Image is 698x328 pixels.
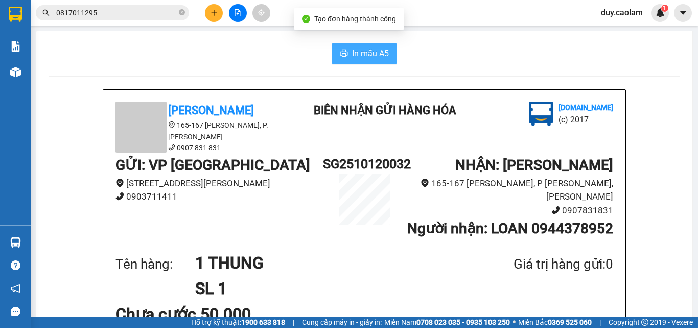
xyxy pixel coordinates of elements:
span: environment [115,179,124,187]
li: 165-167 [PERSON_NAME], P [PERSON_NAME], [PERSON_NAME] [406,177,613,204]
b: BIÊN NHẬN GỬI HÀNG HÓA [314,104,456,117]
b: [PERSON_NAME] [13,66,58,114]
span: aim [258,9,265,16]
strong: 1900 633 818 [241,318,285,326]
span: question-circle [11,260,20,270]
li: 0903711411 [115,190,323,204]
span: phone [551,206,560,214]
span: In mẫu A5 [352,47,389,60]
span: close-circle [179,8,185,18]
span: ⚪️ [513,320,516,324]
li: 0907 831 831 [115,142,299,154]
button: file-add [229,4,247,22]
li: 0907831831 [406,204,613,217]
img: logo.jpg [529,102,553,126]
span: 1 [663,5,666,12]
button: caret-down [674,4,692,22]
b: [DOMAIN_NAME] [86,39,141,47]
li: (c) 2017 [559,113,613,126]
span: Hỗ trợ kỹ thuật: [191,317,285,328]
button: plus [205,4,223,22]
div: Giá trị hàng gửi: 0 [464,254,613,275]
b: BIÊN NHẬN GỬI HÀNG HÓA [66,15,98,98]
sup: 1 [661,5,668,12]
h1: SL 1 [195,276,464,301]
b: GỬI : VP [GEOGRAPHIC_DATA] [115,157,310,173]
span: notification [11,283,20,293]
img: icon-new-feature [656,8,665,17]
span: | [599,317,601,328]
strong: 0708 023 035 - 0935 103 250 [416,318,510,326]
span: phone [168,144,175,151]
img: warehouse-icon [10,237,21,248]
span: search [42,9,50,16]
span: caret-down [679,8,688,17]
span: file-add [234,9,241,16]
span: message [11,307,20,316]
b: [DOMAIN_NAME] [559,103,613,112]
span: environment [168,121,175,128]
span: Miền Nam [384,317,510,328]
img: logo.jpg [111,13,135,37]
strong: 0369 525 060 [548,318,592,326]
span: printer [340,49,348,59]
img: warehouse-icon [10,67,21,77]
li: (c) 2017 [86,49,141,61]
button: printerIn mẫu A5 [332,43,397,64]
img: logo-vxr [9,7,22,22]
span: close-circle [179,9,185,15]
b: Người nhận : LOAN 0944378952 [407,220,613,237]
span: check-circle [302,15,310,23]
span: Cung cấp máy in - giấy in: [302,317,382,328]
button: aim [252,4,270,22]
span: copyright [641,319,648,326]
b: [PERSON_NAME] [168,104,254,117]
span: plus [211,9,218,16]
li: [STREET_ADDRESS][PERSON_NAME] [115,177,323,190]
b: NHẬN : [PERSON_NAME] [455,157,613,173]
li: 165-167 [PERSON_NAME], P. [PERSON_NAME] [115,120,299,142]
h1: 1 THUNG [195,250,464,276]
div: Chưa cước 50.000 [115,301,280,327]
span: | [293,317,294,328]
span: duy.caolam [593,6,651,19]
span: environment [421,179,429,187]
h1: SG2510120032 [323,154,406,174]
span: phone [115,192,124,201]
img: solution-icon [10,41,21,52]
div: Tên hàng: [115,254,195,275]
span: Miền Bắc [518,317,592,328]
span: Tạo đơn hàng thành công [314,15,396,23]
input: Tìm tên, số ĐT hoặc mã đơn [56,7,177,18]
